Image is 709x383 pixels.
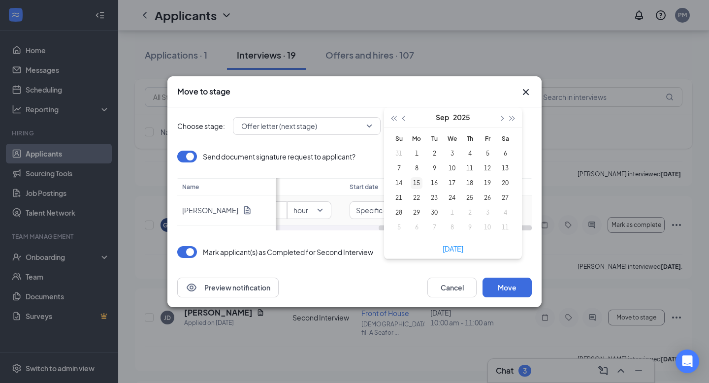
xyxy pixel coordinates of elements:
[446,222,458,233] div: 8
[411,148,422,160] div: 1
[390,205,408,220] td: 2025-09-28
[676,350,699,373] div: Open Intercom Messenger
[203,152,355,161] p: Send document signature request to applicant?
[408,220,425,235] td: 2025-10-06
[496,220,514,235] td: 2025-10-11
[425,176,443,191] td: 2025-09-16
[496,161,514,176] td: 2025-09-13
[393,177,405,189] div: 14
[479,191,496,205] td: 2025-09-26
[356,203,399,218] span: Specific date
[428,222,440,233] div: 7
[496,205,514,220] td: 2025-10-04
[390,131,408,146] th: Su
[461,191,479,205] td: 2025-09-25
[482,192,493,204] div: 26
[482,177,493,189] div: 19
[428,192,440,204] div: 23
[408,131,425,146] th: Mo
[428,207,440,219] div: 30
[408,176,425,191] td: 2025-09-15
[464,162,476,174] div: 11
[461,176,479,191] td: 2025-09-18
[482,162,493,174] div: 12
[461,131,479,146] th: Th
[425,131,443,146] th: Tu
[446,192,458,204] div: 24
[411,177,422,189] div: 15
[393,162,405,174] div: 7
[393,207,405,219] div: 28
[428,162,440,174] div: 9
[479,131,496,146] th: Fr
[177,278,279,297] button: EyePreview notification
[293,203,308,218] span: hour
[428,177,440,189] div: 16
[345,178,532,195] th: Start date
[390,176,408,191] td: 2025-09-14
[393,148,405,160] div: 31
[443,161,461,176] td: 2025-09-10
[464,192,476,204] div: 25
[425,220,443,235] td: 2025-10-07
[496,146,514,161] td: 2025-09-06
[425,205,443,220] td: 2025-09-30
[464,222,476,233] div: 9
[411,192,422,204] div: 22
[499,222,511,233] div: 11
[499,192,511,204] div: 27
[499,148,511,160] div: 6
[443,244,463,253] a: [DATE]
[446,162,458,174] div: 10
[520,86,532,98] svg: Cross
[479,220,496,235] td: 2025-10-10
[177,178,276,195] th: Name
[182,205,238,215] p: [PERSON_NAME]
[425,146,443,161] td: 2025-09-02
[479,146,496,161] td: 2025-09-05
[425,191,443,205] td: 2025-09-23
[479,205,496,220] td: 2025-10-03
[464,177,476,189] div: 18
[461,205,479,220] td: 2025-10-02
[446,177,458,189] div: 17
[496,131,514,146] th: Sa
[483,278,532,297] button: Move
[390,191,408,205] td: 2025-09-21
[496,176,514,191] td: 2025-09-20
[177,121,225,131] span: Choose stage:
[499,177,511,189] div: 20
[186,282,197,293] svg: Eye
[443,220,461,235] td: 2025-10-08
[428,148,440,160] div: 2
[408,191,425,205] td: 2025-09-22
[464,207,476,219] div: 2
[427,278,477,297] button: Cancel
[408,161,425,176] td: 2025-09-08
[499,207,511,219] div: 4
[479,176,496,191] td: 2025-09-19
[411,222,422,233] div: 6
[453,107,470,127] button: 2025
[499,162,511,174] div: 13
[241,119,317,133] span: Offer letter (next stage)
[443,146,461,161] td: 2025-09-03
[243,178,345,195] th: Salary
[443,131,461,146] th: We
[461,146,479,161] td: 2025-09-04
[443,191,461,205] td: 2025-09-24
[482,222,493,233] div: 10
[411,207,422,219] div: 29
[390,146,408,161] td: 2025-08-31
[177,151,532,230] div: Loading offer data.
[446,207,458,219] div: 1
[482,148,493,160] div: 5
[443,205,461,220] td: 2025-10-01
[411,162,422,174] div: 8
[443,176,461,191] td: 2025-09-17
[482,207,493,219] div: 3
[496,191,514,205] td: 2025-09-27
[242,205,252,215] svg: Document
[425,161,443,176] td: 2025-09-09
[464,148,476,160] div: 4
